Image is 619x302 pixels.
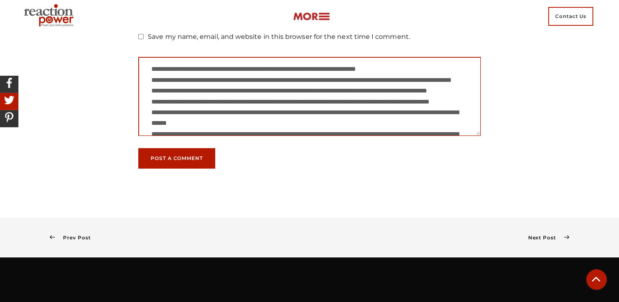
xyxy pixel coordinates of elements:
img: Share On Pinterest [2,110,16,124]
img: Share On Facebook [2,76,16,90]
span: Contact Us [548,7,593,26]
a: Prev Post [50,234,91,241]
img: more-btn.png [293,12,330,21]
button: Post a Comment [138,148,215,169]
a: Next Post [528,234,569,241]
span: Prev Post [55,234,90,241]
span: Post a Comment [151,156,203,161]
span: Next Post [528,234,564,241]
img: Share On Twitter [2,93,16,107]
img: Executive Branding | Personal Branding Agency [20,2,80,31]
